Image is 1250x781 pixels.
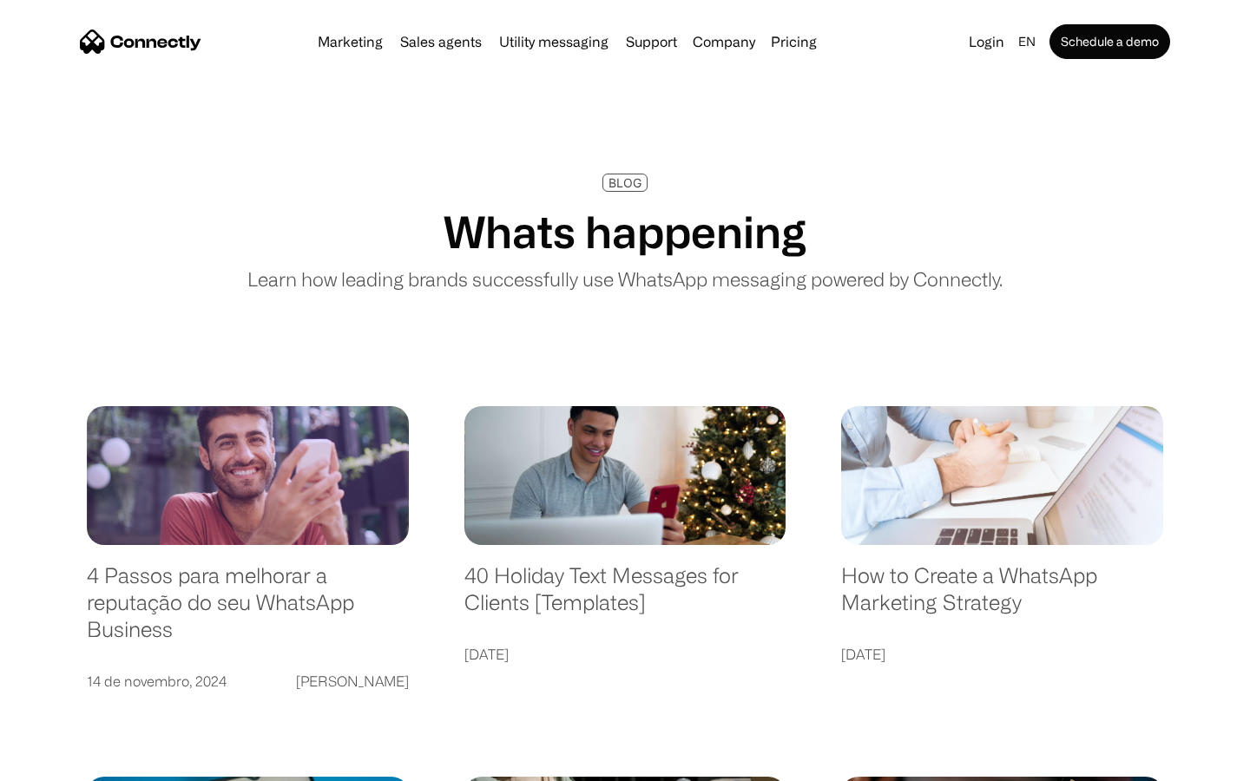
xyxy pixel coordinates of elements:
div: en [1018,30,1036,54]
a: Marketing [311,35,390,49]
div: [DATE] [841,642,885,666]
a: How to Create a WhatsApp Marketing Strategy [841,562,1163,633]
a: Sales agents [393,35,489,49]
div: Company [693,30,755,54]
aside: Language selected: English [17,751,104,775]
h1: Whats happening [444,206,806,258]
a: Schedule a demo [1049,24,1170,59]
div: [DATE] [464,642,509,666]
a: 4 Passos para melhorar a reputação do seu WhatsApp Business [87,562,409,660]
a: 40 Holiday Text Messages for Clients [Templates] [464,562,786,633]
a: Login [962,30,1011,54]
a: Utility messaging [492,35,615,49]
div: BLOG [609,176,641,189]
p: Learn how leading brands successfully use WhatsApp messaging powered by Connectly. [247,265,1003,293]
a: Support [619,35,684,49]
a: Pricing [764,35,824,49]
div: 14 de novembro, 2024 [87,669,227,693]
ul: Language list [35,751,104,775]
div: [PERSON_NAME] [296,669,409,693]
